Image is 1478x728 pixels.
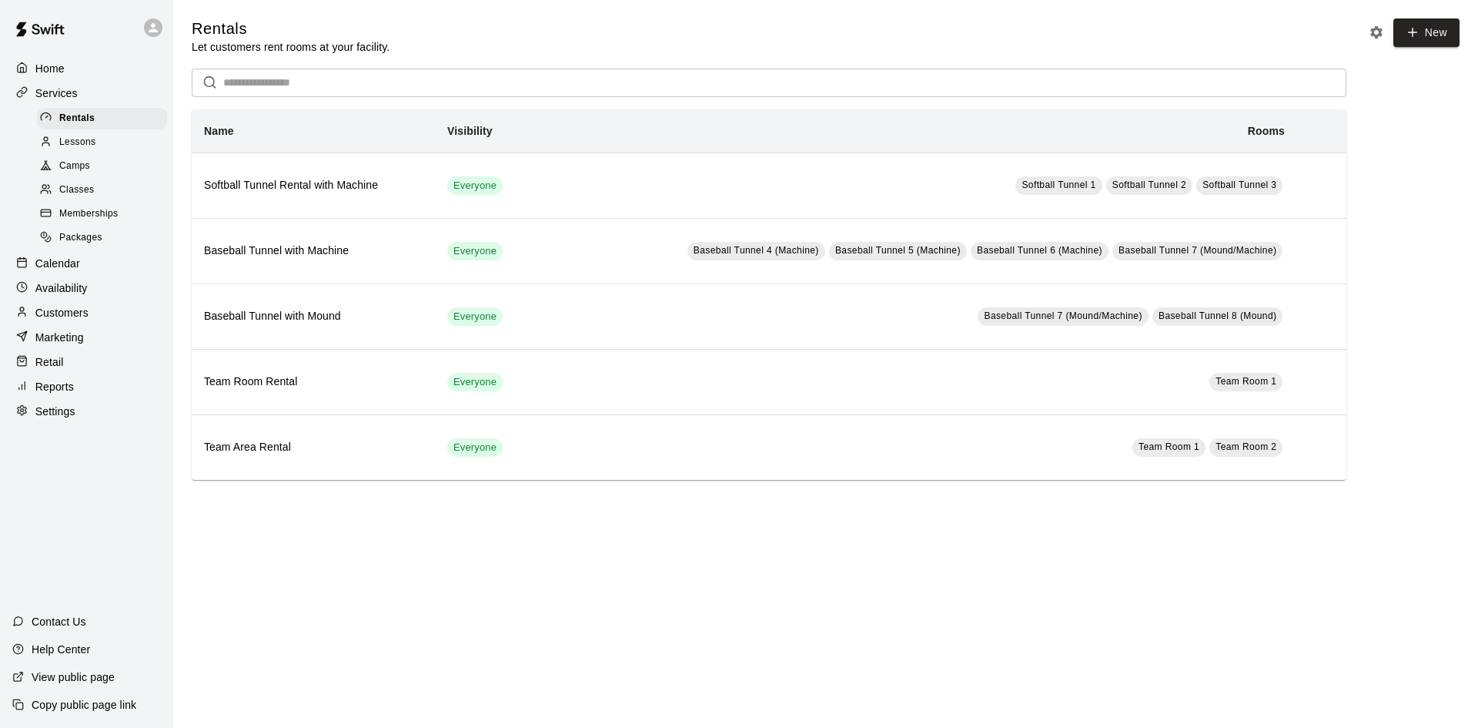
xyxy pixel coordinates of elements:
[35,379,74,394] p: Reports
[35,330,84,345] p: Marketing
[37,156,167,177] div: Camps
[1248,125,1285,137] b: Rooms
[1159,310,1276,321] span: Baseball Tunnel 8 (Mound)
[1393,18,1460,47] a: New
[204,125,234,137] b: Name
[59,206,118,222] span: Memberships
[12,351,161,374] a: Retail
[984,310,1142,321] span: Baseball Tunnel 7 (Mound/Machine)
[12,252,161,275] a: Calendar
[37,179,173,203] a: Classes
[35,404,75,419] p: Settings
[447,375,503,390] span: Everyone
[447,373,503,391] div: This service is visible to all of your customers
[447,438,503,457] div: This service is visible to all of your customers
[1112,179,1186,190] span: Softball Tunnel 2
[59,111,95,126] span: Rentals
[37,226,173,250] a: Packages
[1022,179,1095,190] span: Softball Tunnel 1
[59,159,90,174] span: Camps
[12,82,161,105] a: Services
[37,203,167,225] div: Memberships
[35,256,80,271] p: Calendar
[12,326,161,349] a: Marketing
[447,242,503,260] div: This service is visible to all of your customers
[32,642,90,657] p: Help Center
[37,227,167,249] div: Packages
[37,106,173,130] a: Rentals
[977,245,1102,256] span: Baseball Tunnel 6 (Machine)
[35,61,65,76] p: Home
[1202,179,1276,190] span: Softball Tunnel 3
[447,244,503,259] span: Everyone
[32,669,115,685] p: View public page
[694,245,819,256] span: Baseball Tunnel 4 (Machine)
[447,179,503,193] span: Everyone
[59,183,94,198] span: Classes
[59,230,102,246] span: Packages
[204,243,423,260] h6: Baseball Tunnel with Machine
[1216,441,1276,452] span: Team Room 2
[192,109,1346,480] table: simple table
[32,697,136,713] p: Copy public page link
[37,179,167,201] div: Classes
[447,125,493,137] b: Visibility
[12,400,161,423] a: Settings
[37,108,167,129] div: Rentals
[35,280,88,296] p: Availability
[12,57,161,80] a: Home
[204,374,423,391] h6: Team Room Rental
[1216,376,1276,387] span: Team Room 1
[835,245,961,256] span: Baseball Tunnel 5 (Machine)
[192,39,390,55] p: Let customers rent rooms at your facility.
[35,354,64,370] p: Retail
[1365,21,1388,44] button: Rental settings
[37,130,173,154] a: Lessons
[32,614,86,629] p: Contact Us
[37,155,173,179] a: Camps
[204,177,423,194] h6: Softball Tunnel Rental with Machine
[204,439,423,456] h6: Team Area Rental
[12,277,161,300] a: Availability
[1139,441,1199,452] span: Team Room 1
[59,135,96,150] span: Lessons
[1119,245,1276,256] span: Baseball Tunnel 7 (Mound/Machine)
[12,301,161,324] a: Customers
[37,132,167,153] div: Lessons
[447,176,503,195] div: This service is visible to all of your customers
[192,18,390,39] h5: Rentals
[447,310,503,324] span: Everyone
[447,441,503,455] span: Everyone
[12,375,161,398] a: Reports
[35,86,78,101] p: Services
[35,305,89,320] p: Customers
[204,308,423,325] h6: Baseball Tunnel with Mound
[447,307,503,326] div: This service is visible to all of your customers
[37,203,173,226] a: Memberships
